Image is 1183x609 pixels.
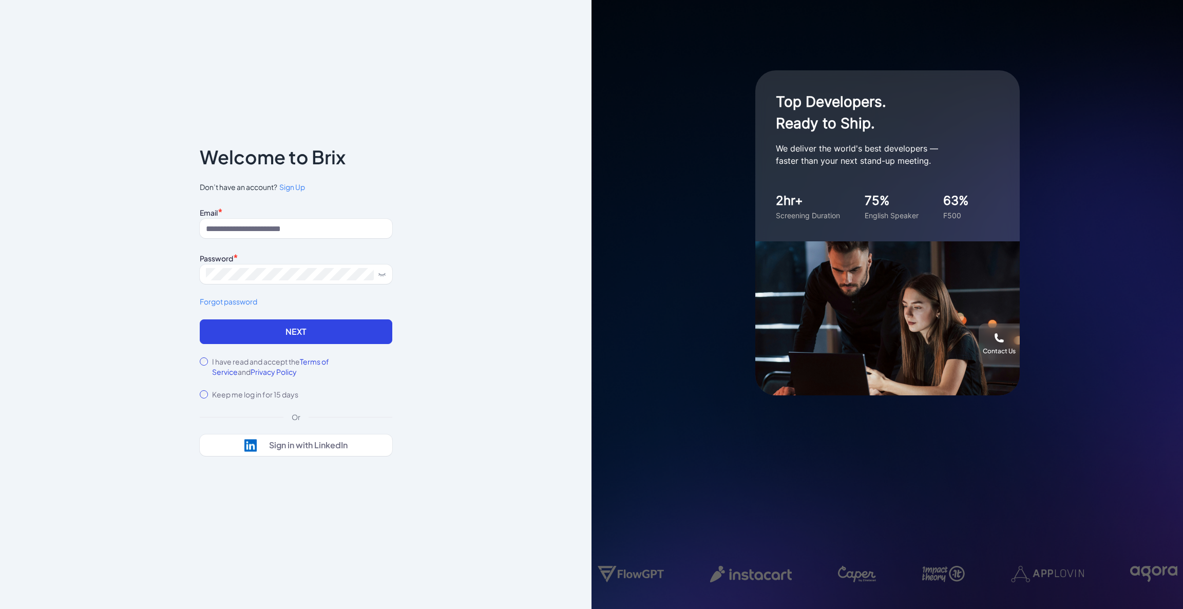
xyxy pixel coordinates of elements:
[200,254,233,263] label: Password
[200,434,392,456] button: Sign in with LinkedIn
[200,208,218,217] label: Email
[865,192,919,210] div: 75%
[943,210,969,221] div: F500
[200,149,346,165] p: Welcome to Brix
[943,192,969,210] div: 63%
[283,412,309,422] div: Or
[200,319,392,344] button: Next
[983,347,1016,355] div: Contact Us
[979,323,1020,365] button: Contact Us
[277,182,305,193] a: Sign Up
[212,356,392,377] label: I have read and accept the and
[200,182,392,193] span: Don’t have an account?
[776,142,981,167] p: We deliver the world's best developers — faster than your next stand-up meeting.
[776,192,840,210] div: 2hr+
[776,210,840,221] div: Screening Duration
[251,367,297,376] span: Privacy Policy
[212,389,298,399] label: Keep me log in for 15 days
[279,182,305,192] span: Sign Up
[865,210,919,221] div: English Speaker
[200,296,392,307] a: Forgot password
[269,440,348,450] div: Sign in with LinkedIn
[776,91,981,134] h1: Top Developers. Ready to Ship.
